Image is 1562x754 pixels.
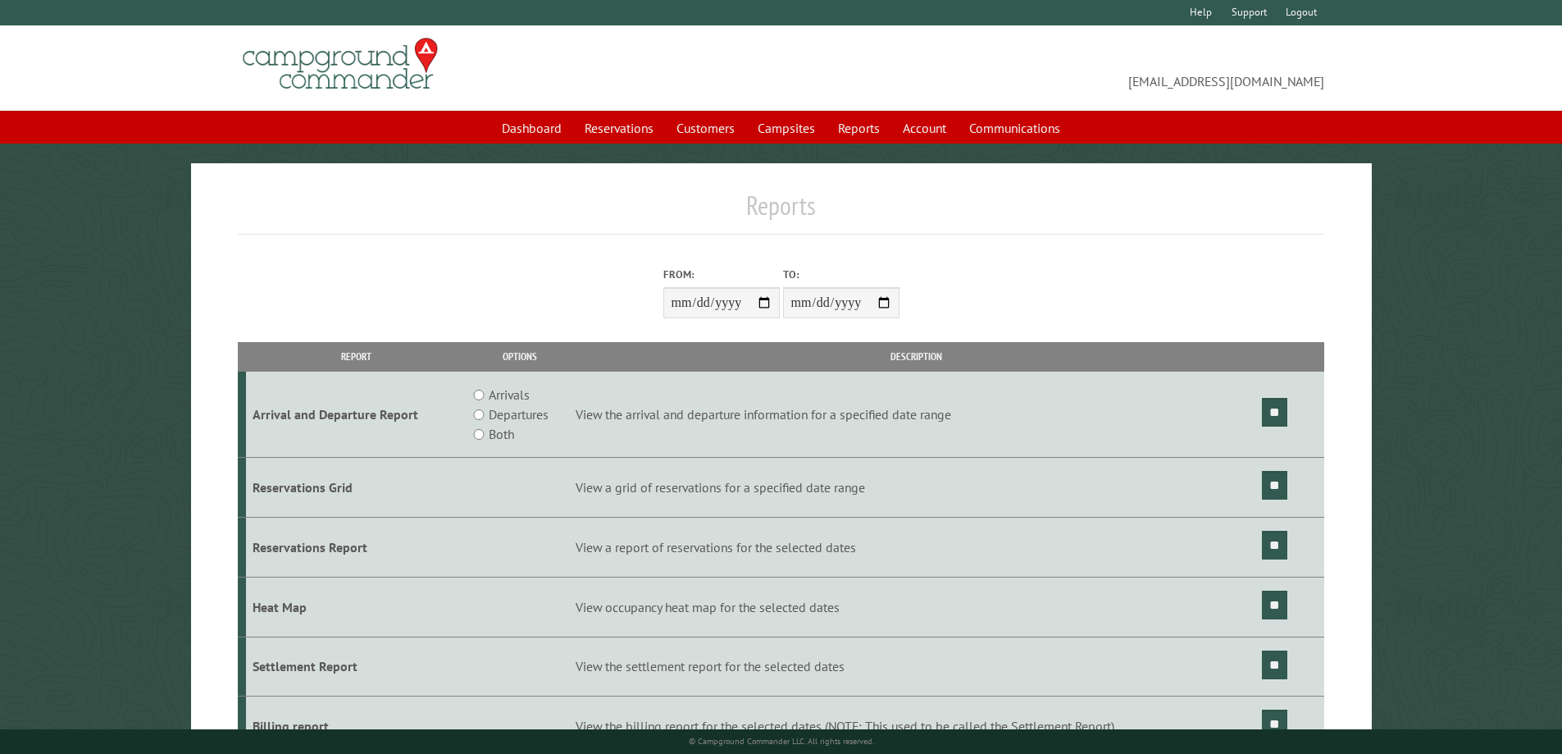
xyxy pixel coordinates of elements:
[492,112,572,144] a: Dashboard
[689,736,874,747] small: © Campground Commander LLC. All rights reserved.
[246,577,467,637] td: Heat Map
[748,112,825,144] a: Campsites
[573,577,1259,637] td: View occupancy heat map for the selected dates
[959,112,1070,144] a: Communications
[466,342,572,371] th: Options
[489,404,549,424] label: Departures
[828,112,890,144] a: Reports
[246,372,467,458] td: Arrival and Departure Report
[246,517,467,577] td: Reservations Report
[573,517,1259,577] td: View a report of reservations for the selected dates
[489,424,514,444] label: Both
[573,342,1259,371] th: Description
[663,267,780,282] label: From:
[573,637,1259,697] td: View the settlement report for the selected dates
[573,372,1259,458] td: View the arrival and departure information for a specified date range
[573,458,1259,518] td: View a grid of reservations for a specified date range
[246,342,467,371] th: Report
[246,637,467,697] td: Settlement Report
[238,190,1325,235] h1: Reports
[575,112,663,144] a: Reservations
[238,32,443,96] img: Campground Commander
[489,385,530,404] label: Arrivals
[246,458,467,518] td: Reservations Grid
[667,112,745,144] a: Customers
[783,267,899,282] label: To:
[893,112,956,144] a: Account
[781,45,1325,91] span: [EMAIL_ADDRESS][DOMAIN_NAME]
